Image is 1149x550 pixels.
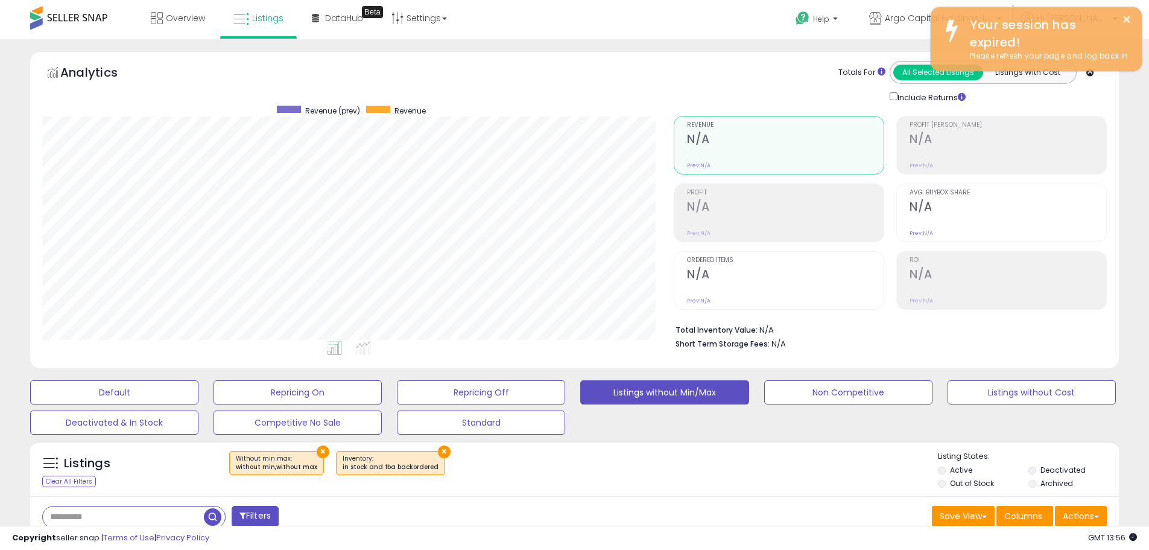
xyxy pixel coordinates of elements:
[305,106,360,116] span: Revenue (prev)
[687,267,884,284] h2: N/A
[156,532,209,543] a: Privacy Policy
[764,380,932,405] button: Non Competitive
[881,90,980,104] div: Include Returns
[893,65,983,80] button: All Selected Listings
[580,380,749,405] button: Listings without Min/Max
[325,12,363,24] span: DataHub
[948,380,1116,405] button: Listings without Cost
[961,16,1133,51] div: Your session has expired!
[42,476,96,487] div: Clear All Filters
[983,65,1072,80] button: Listings With Cost
[771,338,786,350] span: N/A
[30,411,198,435] button: Deactivated & In Stock
[676,322,1098,336] li: N/A
[676,325,758,335] b: Total Inventory Value:
[687,132,884,149] h2: N/A
[885,12,993,24] span: Argo Capital Holdings, LLLC
[12,532,56,543] strong: Copyright
[687,257,884,264] span: Ordered Items
[838,67,885,78] div: Totals For
[687,229,711,237] small: Prev: N/A
[236,463,317,472] div: without min,without max
[362,6,383,18] div: Tooltip anchor
[932,506,995,526] button: Save View
[1040,478,1073,488] label: Archived
[214,380,382,405] button: Repricing On
[687,190,884,196] span: Profit
[1040,465,1086,475] label: Deactivated
[1055,506,1107,526] button: Actions
[996,506,1053,526] button: Columns
[687,297,711,304] small: Prev: N/A
[687,200,884,216] h2: N/A
[103,532,154,543] a: Terms of Use
[676,339,770,349] b: Short Term Storage Fees:
[910,267,1106,284] h2: N/A
[60,64,141,84] h5: Analytics
[317,446,329,458] button: ×
[910,200,1106,216] h2: N/A
[1122,12,1132,27] button: ×
[687,122,884,129] span: Revenue
[950,478,994,488] label: Out of Stock
[687,162,711,169] small: Prev: N/A
[397,411,565,435] button: Standard
[394,106,426,116] span: Revenue
[438,446,451,458] button: ×
[795,11,810,26] i: Get Help
[786,2,850,39] a: Help
[938,451,1119,462] p: Listing States:
[343,463,438,472] div: in stock and fba backordered
[252,12,283,24] span: Listings
[30,380,198,405] button: Default
[961,51,1133,62] div: Please refresh your page and log back in
[232,506,279,527] button: Filters
[343,454,438,472] span: Inventory :
[813,14,829,24] span: Help
[236,454,317,472] span: Without min max :
[910,190,1106,196] span: Avg. Buybox Share
[910,257,1106,264] span: ROI
[910,297,933,304] small: Prev: N/A
[214,411,382,435] button: Competitive No Sale
[1088,532,1137,543] span: 2025-09-15 13:56 GMT
[910,132,1106,149] h2: N/A
[1004,510,1042,522] span: Columns
[950,465,972,475] label: Active
[910,229,933,237] small: Prev: N/A
[12,532,209,544] div: seller snap | |
[910,122,1106,129] span: Profit [PERSON_NAME]
[166,12,205,24] span: Overview
[397,380,565,405] button: Repricing Off
[910,162,933,169] small: Prev: N/A
[64,455,110,472] h5: Listings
